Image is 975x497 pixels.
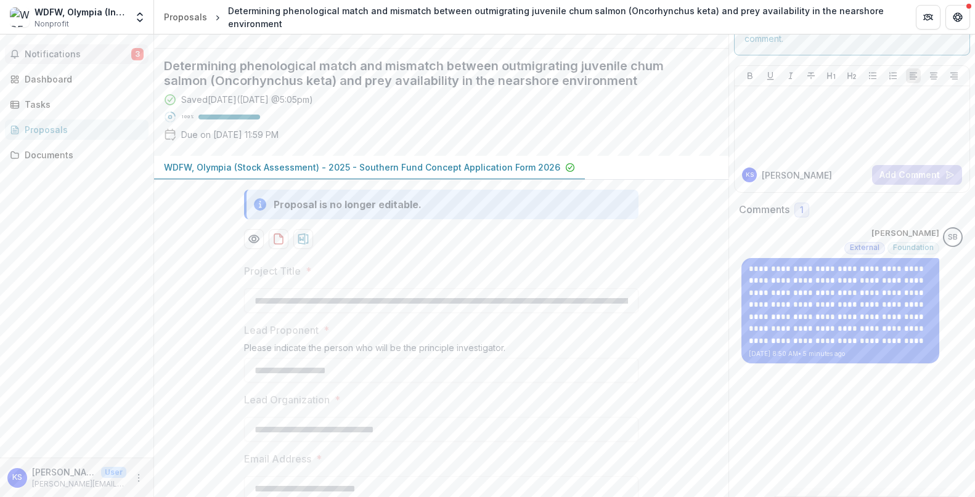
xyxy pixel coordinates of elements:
[131,471,146,485] button: More
[5,145,149,165] a: Documents
[244,392,330,407] p: Lead Organization
[824,68,839,83] button: Heading 1
[159,8,212,26] a: Proposals
[35,6,126,18] div: WDFW, Olympia (Intergovernmental Salmon Management Unit)
[893,243,934,252] span: Foundation
[850,243,879,252] span: External
[800,205,804,216] span: 1
[131,5,149,30] button: Open entity switcher
[886,68,900,83] button: Ordered List
[762,169,832,182] p: [PERSON_NAME]
[783,68,798,83] button: Italicize
[5,94,149,115] a: Tasks
[872,165,962,185] button: Add Comment
[164,10,207,23] div: Proposals
[749,349,932,358] p: [DATE] 8:50 AM • 5 minutes ago
[5,119,149,140] a: Proposals
[244,451,311,466] p: Email Address
[25,123,139,136] div: Proposals
[159,2,901,33] nav: breadcrumb
[865,68,880,83] button: Bullet List
[164,59,699,88] h2: Determining phenological match and mismatch between outmigrating juvenile chum salmon (Oncorhynch...
[32,466,96,479] p: [PERSON_NAME]
[244,323,319,337] p: Lead Proponent
[12,474,22,482] div: Kirsten Simonsen
[131,48,144,60] span: 3
[25,148,139,161] div: Documents
[35,18,69,30] span: Nonprofit
[32,479,126,490] p: [PERSON_NAME][EMAIL_ADDRESS][PERSON_NAME][DOMAIN_NAME]
[916,5,940,30] button: Partners
[743,68,757,83] button: Bold
[25,98,139,111] div: Tasks
[871,227,939,240] p: [PERSON_NAME]
[244,342,638,358] div: Please indicate the person who will be the principle investigator.
[10,7,30,27] img: WDFW, Olympia (Intergovernmental Salmon Management Unit)
[25,73,139,86] div: Dashboard
[5,69,149,89] a: Dashboard
[746,172,754,178] div: Kirsten Simonsen
[739,204,789,216] h2: Comments
[101,467,126,478] p: User
[25,49,131,60] span: Notifications
[804,68,818,83] button: Strike
[228,4,896,30] div: Determining phenological match and mismatch between outmigrating juvenile chum salmon (Oncorhynch...
[844,68,859,83] button: Heading 2
[5,44,149,64] button: Notifications3
[948,233,958,241] div: Sascha Bendt
[947,68,961,83] button: Align Right
[945,5,970,30] button: Get Help
[906,68,921,83] button: Align Left
[926,68,941,83] button: Align Center
[763,68,778,83] button: Underline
